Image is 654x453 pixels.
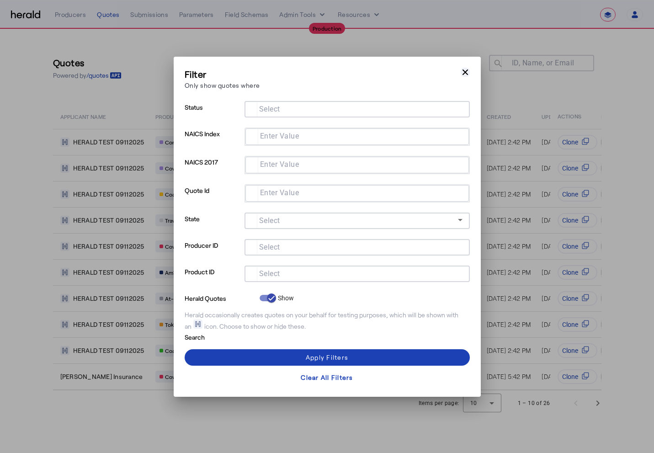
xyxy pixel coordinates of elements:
p: Quote Id [185,184,241,213]
p: Producer ID [185,239,241,266]
mat-label: Enter Value [260,160,299,168]
p: Search [185,331,256,342]
p: NAICS 2017 [185,156,241,184]
p: Only show quotes where [185,80,260,90]
p: Status [185,101,241,128]
mat-chip-grid: Selection [253,159,462,170]
mat-label: Select [259,269,280,277]
mat-label: Enter Value [260,131,299,140]
div: Apply Filters [306,352,348,362]
button: Apply Filters [185,349,470,366]
button: Clear All Filters [185,369,470,386]
mat-label: Select [259,242,280,251]
mat-chip-grid: Selection [252,241,463,252]
label: Show [276,293,294,303]
p: State [185,213,241,239]
p: Product ID [185,266,241,292]
mat-label: Select [259,216,280,224]
div: Herald occasionally creates quotes on your behalf for testing purposes, which will be shown with ... [185,310,470,331]
mat-chip-grid: Selection [252,103,463,114]
p: NAICS Index [185,128,241,156]
mat-label: Select [259,104,280,113]
mat-chip-grid: Selection [253,187,462,198]
h3: Filter [185,68,260,80]
div: Clear All Filters [301,373,353,382]
p: Herald Quotes [185,292,256,303]
mat-label: Enter Value [260,188,299,197]
mat-chip-grid: Selection [252,267,463,278]
mat-chip-grid: Selection [253,130,462,141]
